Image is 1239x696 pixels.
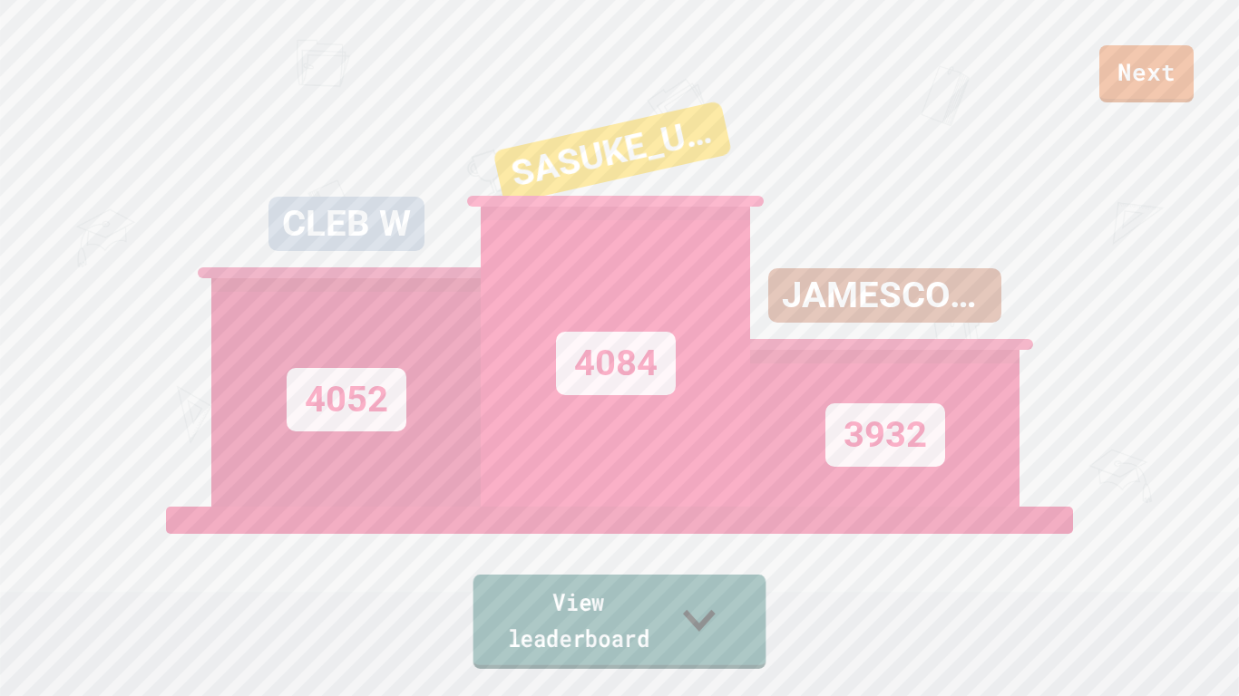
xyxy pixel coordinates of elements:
[287,368,406,431] div: 4052
[493,101,732,205] div: SASUKE_UCHIHA
[768,268,1001,323] div: JAMESCOYG
[473,575,766,669] a: View leaderboard
[1099,45,1194,102] a: Next
[556,332,676,395] div: 4084
[825,403,945,467] div: 3932
[268,197,424,251] div: CLEB W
